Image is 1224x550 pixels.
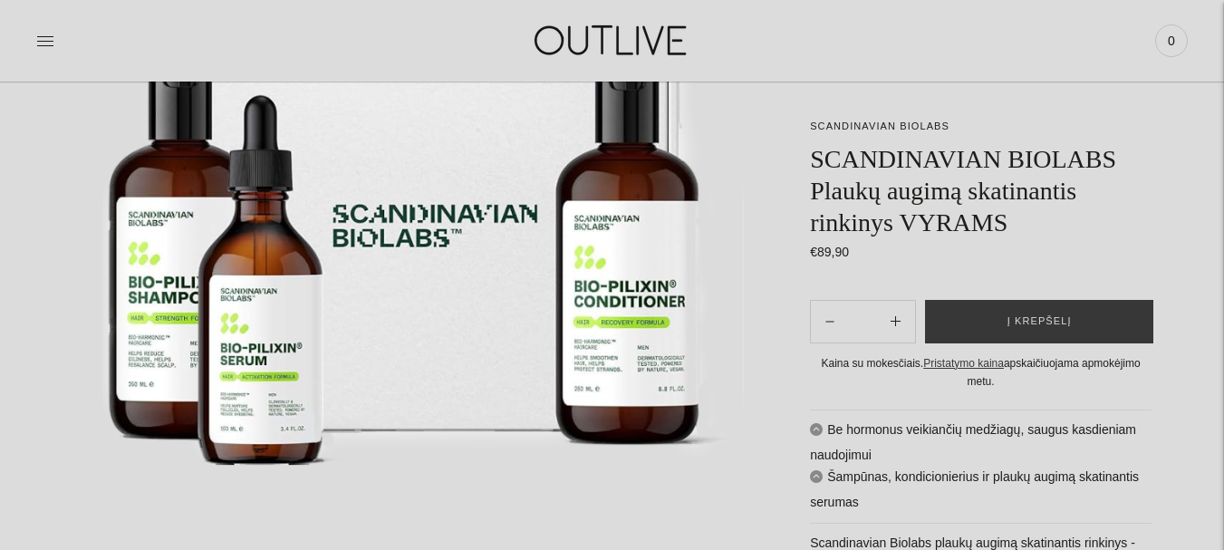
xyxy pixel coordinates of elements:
[499,9,726,72] img: OUTLIVE
[1007,313,1072,331] span: Į krepšelį
[811,300,849,343] button: Add product quantity
[925,300,1153,343] button: Į krepšelį
[1155,21,1188,61] a: 0
[1159,28,1184,53] span: 0
[810,354,1152,391] div: Kaina su mokesčiais. apskaičiuojama apmokėjimo metu.
[810,143,1152,238] h1: SCANDINAVIAN BIOLABS Plaukų augimą skatinantis rinkinys VYRAMS
[849,308,876,334] input: Product quantity
[876,300,915,343] button: Subtract product quantity
[923,357,1004,370] a: Pristatymo kaina
[810,121,949,131] a: SCANDINAVIAN BIOLABS
[810,245,849,259] span: €89,90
